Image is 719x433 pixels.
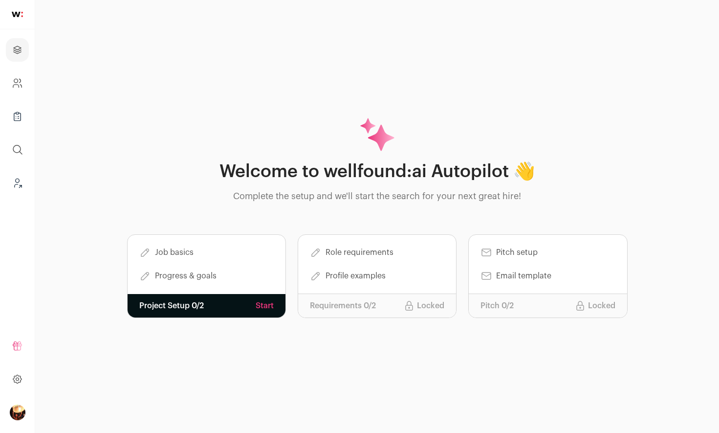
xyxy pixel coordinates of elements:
a: Leads (Backoffice) [6,171,29,195]
span: Profile examples [326,270,386,282]
img: wellfound-shorthand-0d5821cbd27db2630d0214b213865d53afaa358527fdda9d0ea32b1df1b89c2c.svg [12,12,23,17]
a: Company and ATS Settings [6,71,29,95]
a: Projects [6,38,29,62]
span: Pitch setup [496,247,538,258]
p: Project Setup 0/2 [139,300,204,312]
img: 473170-medium_jpg [10,405,25,420]
p: Locked [417,300,444,312]
span: Email template [496,270,551,282]
p: Locked [588,300,615,312]
p: Requirements 0/2 [310,300,376,312]
a: Company Lists [6,105,29,128]
p: Pitch 0/2 [480,300,514,312]
button: Open dropdown [10,405,25,420]
p: Complete the setup and we'll start the search for your next great hire! [233,189,521,203]
span: Role requirements [326,247,393,258]
span: Job basics [155,247,194,258]
span: Progress & goals [155,270,217,282]
a: Start [256,300,274,312]
h1: Welcome to wellfound:ai Autopilot 👋 [219,162,535,182]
